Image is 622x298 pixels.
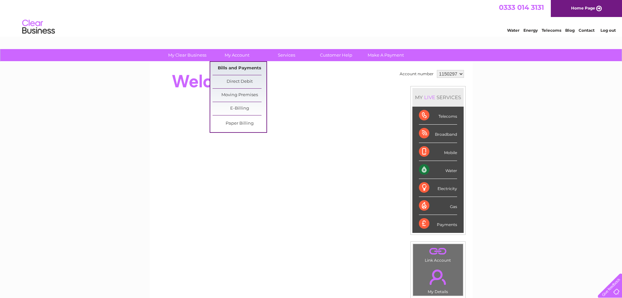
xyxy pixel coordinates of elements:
[419,125,457,143] div: Broadband
[260,49,313,61] a: Services
[419,197,457,215] div: Gas
[210,49,264,61] a: My Account
[579,28,595,33] a: Contact
[309,49,363,61] a: Customer Help
[157,4,466,32] div: Clear Business is a trading name of Verastar Limited (registered in [GEOGRAPHIC_DATA] No. 3667643...
[419,179,457,197] div: Electricity
[160,49,214,61] a: My Clear Business
[213,62,266,75] a: Bills and Payments
[413,264,463,296] td: My Details
[213,75,266,88] a: Direct Debit
[419,215,457,233] div: Payments
[423,94,437,100] div: LIVE
[213,117,266,130] a: Paper Billing
[413,244,463,264] td: Link Account
[398,68,435,79] td: Account number
[499,3,544,11] a: 0333 014 3131
[419,107,457,125] div: Telecoms
[415,266,461,289] a: .
[542,28,561,33] a: Telecoms
[213,89,266,102] a: Moving Premises
[22,17,55,37] img: logo.png
[507,28,519,33] a: Water
[213,102,266,115] a: E-Billing
[359,49,413,61] a: Make A Payment
[419,143,457,161] div: Mobile
[415,246,461,257] a: .
[419,161,457,179] div: Water
[600,28,616,33] a: Log out
[565,28,575,33] a: Blog
[523,28,538,33] a: Energy
[412,88,464,107] div: MY SERVICES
